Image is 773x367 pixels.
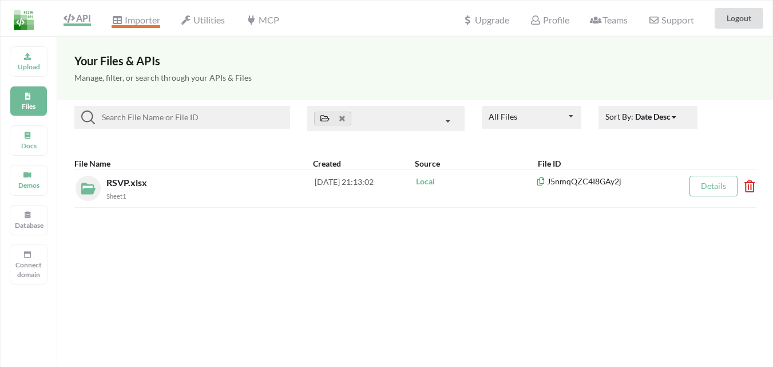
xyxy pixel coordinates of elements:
[74,73,756,83] h5: Manage, filter, or search through your APIs & Files
[15,141,42,151] p: Docs
[15,260,42,279] p: Connect domain
[106,177,149,188] span: RSVP.xlsx
[590,14,628,25] span: Teams
[538,159,561,168] b: File ID
[315,176,415,201] div: [DATE] 21:13:02
[15,101,42,111] p: Files
[15,180,42,190] p: Demos
[181,14,225,25] span: Utilities
[15,62,42,72] p: Upload
[313,159,341,168] b: Created
[605,112,678,121] span: Sort By:
[81,111,95,124] img: searchIcon.svg
[14,10,34,30] img: LogoIcon.png
[416,176,536,187] p: Local
[415,159,440,168] b: Source
[74,54,756,68] h3: Your Files & APIs
[635,111,671,123] div: Date Desc
[64,13,91,23] span: API
[701,181,726,191] a: Details
[530,14,569,25] span: Profile
[689,176,738,196] button: Details
[15,220,42,230] p: Database
[74,159,110,168] b: File Name
[95,111,286,124] input: Search File Name or File ID
[245,14,279,25] span: MCP
[489,113,517,121] div: All Files
[106,192,126,200] small: Sheet1
[715,8,763,29] button: Logout
[648,15,693,25] span: Support
[112,14,160,28] span: Importer
[462,15,509,25] span: Upgrade
[536,176,683,187] p: J5nmqQZC4I8GAy2j
[76,176,96,196] img: localFileIcon.eab6d1cc.svg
